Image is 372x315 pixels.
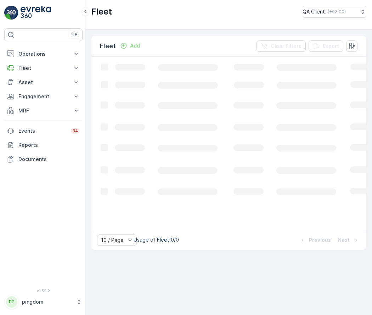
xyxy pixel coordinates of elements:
[323,43,339,50] p: Export
[134,236,179,243] p: Usage of Fleet : 0/0
[22,298,73,305] p: pingdom
[18,93,68,100] p: Engagement
[309,40,343,52] button: Export
[72,128,78,134] p: 34
[130,42,140,49] p: Add
[309,237,331,244] p: Previous
[303,6,366,18] button: QA Client(+03:00)
[4,138,83,152] a: Reports
[303,8,325,15] p: QA Client
[6,296,17,308] div: PP
[100,41,116,51] p: Fleet
[338,237,350,244] p: Next
[328,9,346,15] p: ( +03:00 )
[298,236,332,244] button: Previous
[4,152,83,166] a: Documents
[4,6,18,20] img: logo
[4,61,83,75] button: Fleet
[18,65,68,72] p: Fleet
[4,124,83,138] a: Events34
[18,156,80,163] p: Documents
[91,6,112,17] p: Fleet
[21,6,51,20] img: logo_light-DOdMpM7g.png
[4,294,83,309] button: PPpingdom
[271,43,301,50] p: Clear Filters
[4,104,83,118] button: MRF
[257,40,306,52] button: Clear Filters
[4,75,83,89] button: Asset
[71,32,78,38] p: ⌘B
[18,142,80,149] p: Reports
[4,47,83,61] button: Operations
[18,127,67,134] p: Events
[337,236,360,244] button: Next
[18,107,68,114] p: MRF
[18,50,68,57] p: Operations
[18,79,68,86] p: Asset
[4,89,83,104] button: Engagement
[117,42,143,50] button: Add
[4,289,83,293] span: v 1.52.2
